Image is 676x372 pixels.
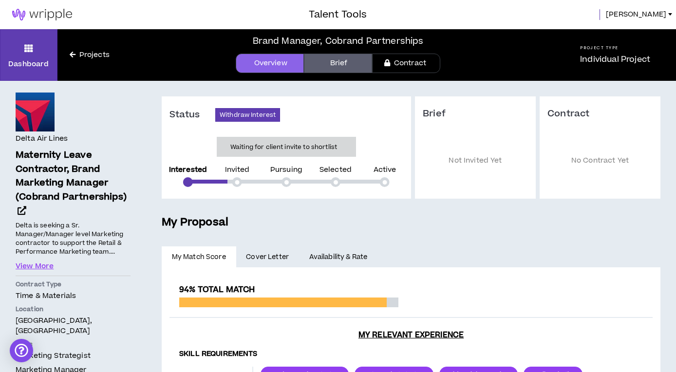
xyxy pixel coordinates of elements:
p: Waiting for client invite to shortlist [230,142,337,152]
p: Not Invited Yet [423,134,528,187]
p: Contract Type [16,280,131,289]
p: No Contract Yet [547,134,653,187]
p: [GEOGRAPHIC_DATA], [GEOGRAPHIC_DATA] [16,316,131,336]
div: Brand Manager, Cobrand Partnerships [253,35,424,48]
a: Brief [304,54,372,73]
h4: Skill Requirements [179,350,643,359]
h3: Status [169,109,215,121]
p: Roles [16,340,131,349]
a: Projects [57,50,122,60]
h3: My Relevant Experience [169,330,653,340]
h5: My Proposal [162,214,660,231]
h3: Brief [423,108,528,120]
a: Overview [236,54,304,73]
a: Availability & Rate [299,246,377,268]
p: Dashboard [8,59,49,69]
h3: Talent Tools [309,7,367,22]
button: View More [16,261,54,272]
p: Individual Project [580,54,650,65]
p: Pursuing [270,167,302,173]
span: Marketing Strategist [16,351,91,361]
span: Cover Letter [246,252,289,262]
span: [PERSON_NAME] [606,9,666,20]
h5: Project Type [580,45,650,51]
button: Withdraw Interest [215,108,280,122]
a: Contract [372,54,440,73]
p: Time & Materials [16,291,131,301]
div: Open Intercom Messenger [10,339,33,362]
span: Maternity Leave Contractor, Brand Marketing Manager (Cobrand Partnerships) [16,149,127,204]
p: Location [16,305,131,314]
p: Active [374,167,396,173]
a: My Match Score [162,246,236,268]
h3: Contract [547,108,653,120]
a: Maternity Leave Contractor, Brand Marketing Manager (Cobrand Partnerships) [16,149,131,219]
p: Delta is seeking a Sr. Manager/Manager level Marketing contractor to support the Retail & Perform... [16,221,131,257]
p: Interested [169,167,207,173]
p: Invited [225,167,250,173]
span: 94% Total Match [179,284,255,296]
p: Selected [319,167,352,173]
h4: Delta Air Lines [16,133,68,144]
